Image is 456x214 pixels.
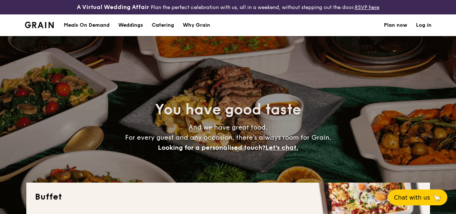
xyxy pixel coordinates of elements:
h2: Buffet [35,191,421,203]
a: RSVP here [355,4,379,10]
div: Weddings [118,14,143,36]
a: Why Grain [178,14,214,36]
span: Chat with us [394,194,430,201]
span: Looking for a personalised touch? [158,144,265,152]
div: Plan the perfect celebration with us, all in a weekend, without stepping out the door. [76,3,380,12]
a: Logotype [25,22,54,28]
a: Catering [147,14,178,36]
h1: Catering [152,14,174,36]
img: Grain [25,22,54,28]
span: And we have great food. For every guest and any occasion, there’s always room for Grain. [125,123,331,152]
div: Why Grain [183,14,210,36]
div: Meals On Demand [64,14,110,36]
a: Weddings [114,14,147,36]
h4: A Virtual Wedding Affair [77,3,149,12]
a: Plan now [384,14,407,36]
button: Chat with us🦙 [388,189,447,205]
span: Let's chat. [265,144,298,152]
span: You have good taste [155,101,301,118]
a: Meals On Demand [59,14,114,36]
span: 🦙 [433,193,442,202]
a: Log in [416,14,431,36]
